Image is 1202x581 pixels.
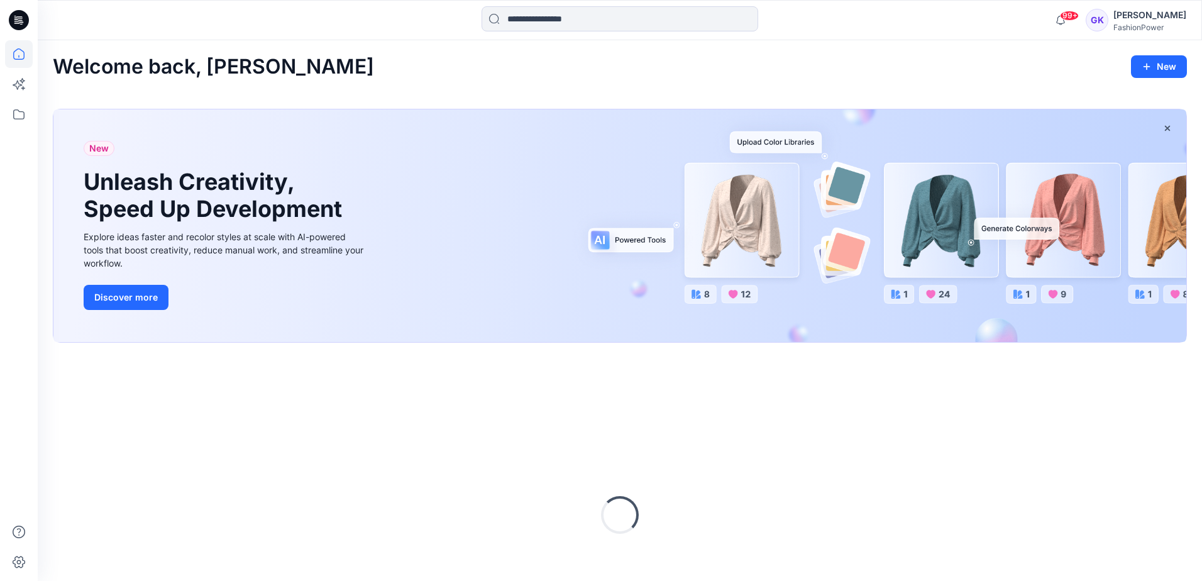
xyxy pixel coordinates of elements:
[1060,11,1079,21] span: 99+
[53,55,374,79] h2: Welcome back, [PERSON_NAME]
[1113,8,1186,23] div: [PERSON_NAME]
[84,169,348,223] h1: Unleash Creativity, Speed Up Development
[84,285,367,310] a: Discover more
[84,230,367,270] div: Explore ideas faster and recolor styles at scale with AI-powered tools that boost creativity, red...
[1113,23,1186,32] div: FashionPower
[84,285,168,310] button: Discover more
[89,141,109,156] span: New
[1131,55,1187,78] button: New
[1086,9,1108,31] div: GK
